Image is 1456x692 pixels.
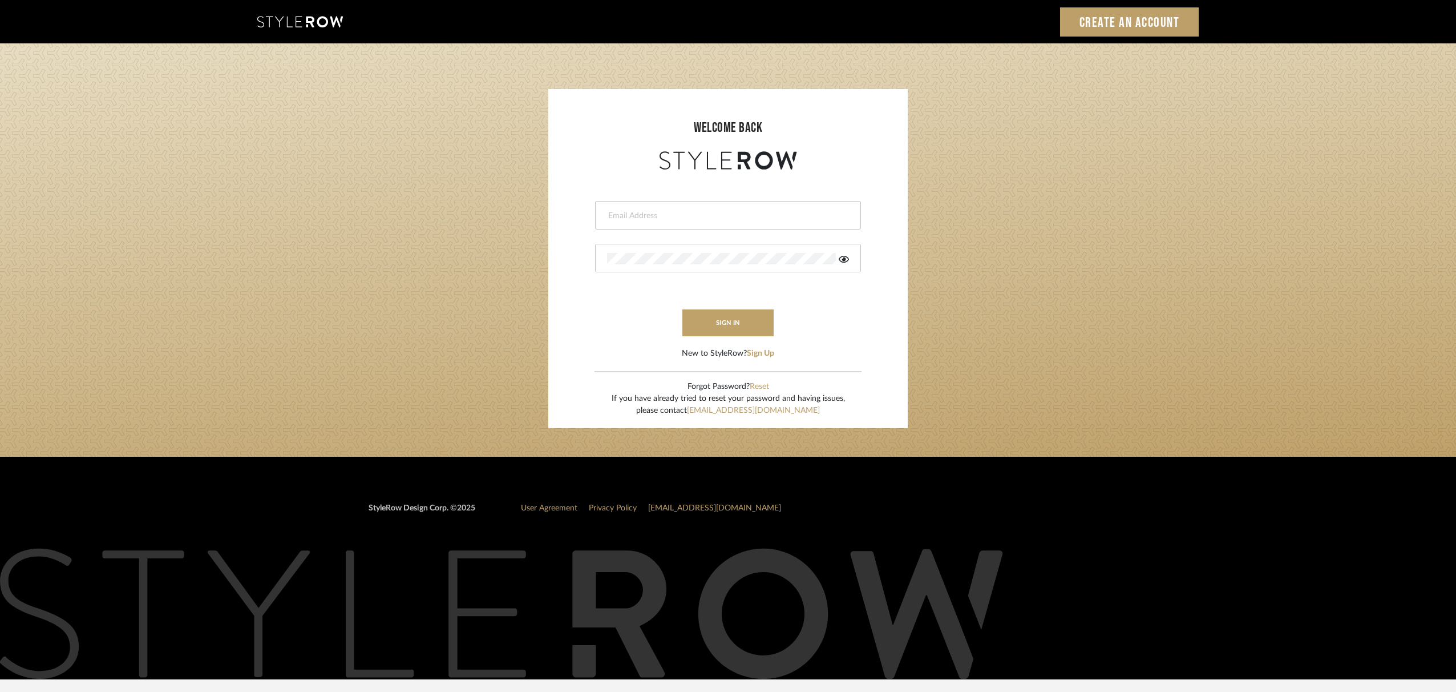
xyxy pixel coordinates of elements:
[750,381,769,393] button: Reset
[682,309,774,336] button: sign in
[607,210,846,222] input: Email Address
[521,504,577,512] a: User Agreement
[612,393,845,417] div: If you have already tried to reset your password and having issues, please contact
[589,504,637,512] a: Privacy Policy
[687,407,820,415] a: [EMAIL_ADDRESS][DOMAIN_NAME]
[682,348,774,360] div: New to StyleRow?
[560,118,896,138] div: welcome back
[1060,7,1199,37] a: Create an Account
[369,502,475,524] div: StyleRow Design Corp. ©2025
[747,348,774,360] button: Sign Up
[648,504,781,512] a: [EMAIL_ADDRESS][DOMAIN_NAME]
[612,381,845,393] div: Forgot Password?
